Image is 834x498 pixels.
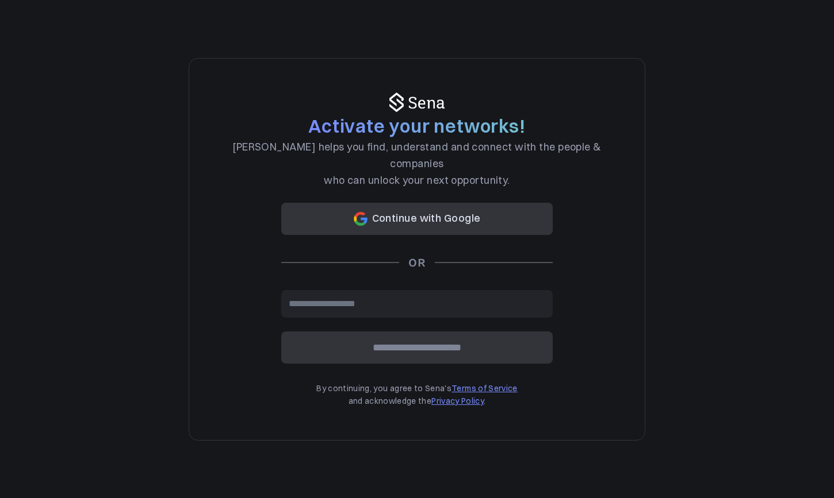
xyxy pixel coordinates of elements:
[408,253,426,272] h2: OR
[316,382,518,408] p: By continuing, you agree to Sena's and acknowledge the .
[452,383,518,393] a: Terms of Service
[281,203,553,235] button: Continue with Google
[388,91,446,114] img: white-text-logo-bf1b8323e66814c48d7caa909e4daa41fc3d6c913c49da9eb52bf78c1e4456f0.png
[308,114,525,140] h2: Activate your networks!
[221,139,613,188] p: [PERSON_NAME] helps you find, understand and connect with the people & companies who can unlock y...
[431,396,484,406] a: Privacy Policy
